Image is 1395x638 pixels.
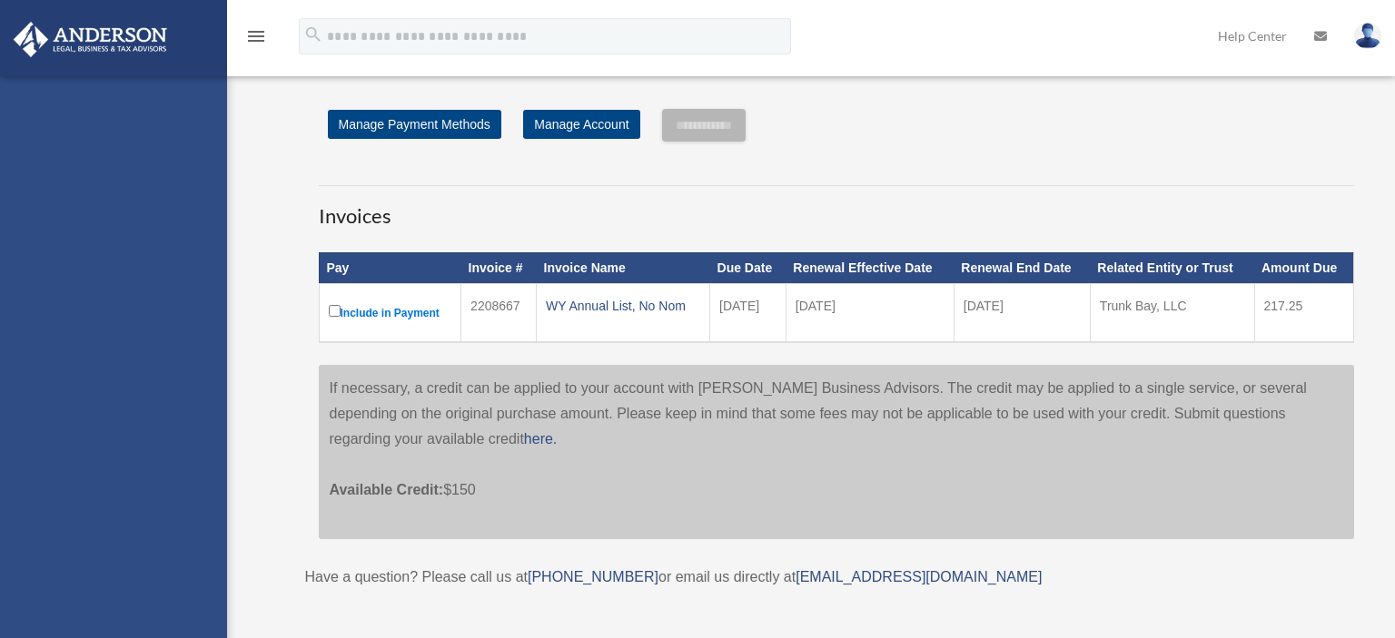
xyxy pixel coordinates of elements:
th: Invoice # [461,252,537,283]
td: Trunk Bay, LLC [1090,283,1254,342]
th: Amount Due [1254,252,1353,283]
th: Related Entity or Trust [1090,252,1254,283]
input: Include in Payment [329,305,341,317]
th: Due Date [710,252,787,283]
img: User Pic [1354,23,1381,49]
th: Renewal End Date [954,252,1090,283]
td: 2208667 [461,283,537,342]
img: Anderson Advisors Platinum Portal [8,22,173,57]
a: [PHONE_NUMBER] [528,569,658,584]
label: Include in Payment [329,301,452,324]
a: here. [524,431,557,447]
div: WY Annual List, No Nom [546,293,700,319]
i: search [303,25,323,44]
a: [EMAIL_ADDRESS][DOMAIN_NAME] [796,569,1042,584]
td: 217.25 [1254,283,1353,342]
div: If necessary, a credit can be applied to your account with [PERSON_NAME] Business Advisors. The c... [319,365,1354,539]
a: menu [245,32,267,47]
td: [DATE] [710,283,787,342]
th: Pay [319,252,461,283]
a: Manage Account [523,110,639,139]
th: Invoice Name [537,252,710,283]
th: Renewal Effective Date [786,252,954,283]
h3: Invoices [319,185,1354,231]
p: $150 [330,452,1343,503]
i: menu [245,25,267,47]
td: [DATE] [786,283,954,342]
a: Manage Payment Methods [328,110,501,139]
td: [DATE] [954,283,1090,342]
span: Available Credit: [330,482,444,497]
p: Have a question? Please call us at or email us directly at [305,564,1368,590]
